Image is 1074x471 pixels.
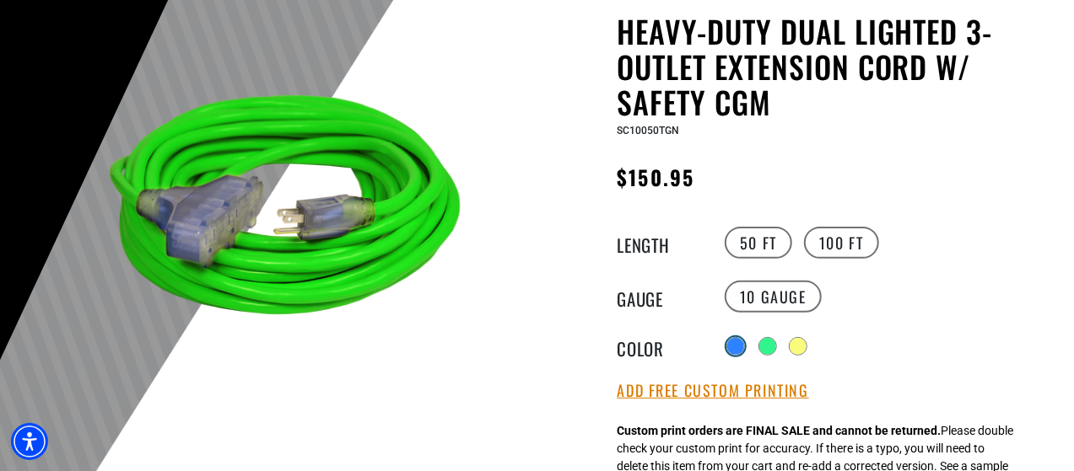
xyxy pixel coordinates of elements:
[618,424,942,437] strong: Custom print orders are FINAL SALE and cannot be returned.
[804,227,879,259] label: 100 FT
[618,125,680,136] span: SC10050TGN
[618,335,702,357] legend: Color
[725,281,822,313] label: 10 Gauge
[618,286,702,308] legend: Gauge
[725,227,792,259] label: 50 FT
[618,232,702,254] legend: Length
[618,13,1031,120] h1: Heavy-Duty Dual Lighted 3-Outlet Extension Cord w/ Safety CGM
[11,423,48,460] div: Accessibility Menu
[618,162,695,192] span: $150.95
[618,382,809,400] button: Add Free Custom Printing
[81,17,488,423] img: neon green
